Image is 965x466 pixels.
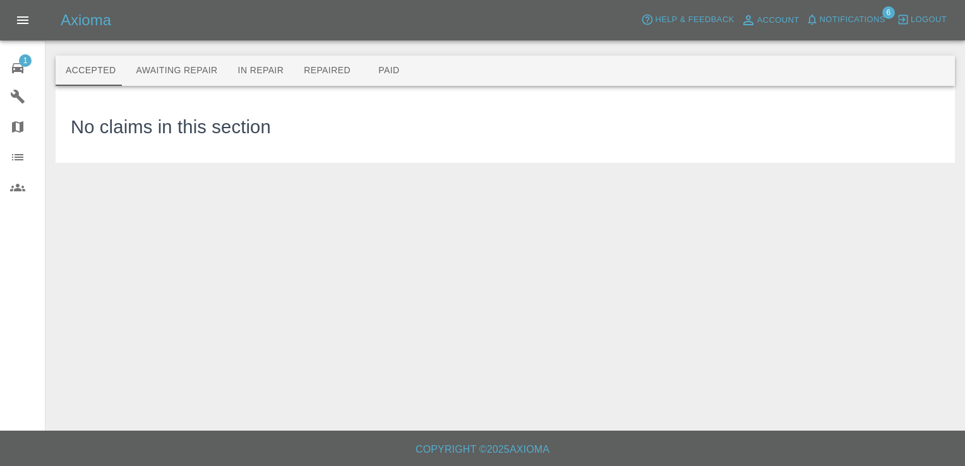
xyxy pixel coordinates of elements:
button: Repaired [294,56,361,86]
button: In Repair [228,56,294,86]
button: Notifications [803,10,889,30]
a: Account [738,10,803,30]
span: Logout [911,13,947,27]
button: Help & Feedback [638,10,737,30]
span: Help & Feedback [655,13,734,27]
button: Logout [894,10,950,30]
span: Account [757,13,800,28]
button: Awaiting Repair [126,56,227,86]
h5: Axioma [61,10,111,30]
h6: Copyright © 2025 Axioma [10,441,955,458]
h3: No claims in this section [71,114,271,141]
button: Open drawer [8,5,38,35]
span: Notifications [820,13,885,27]
span: 6 [882,6,895,19]
span: 1 [19,54,32,67]
button: Paid [361,56,417,86]
button: Accepted [56,56,126,86]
